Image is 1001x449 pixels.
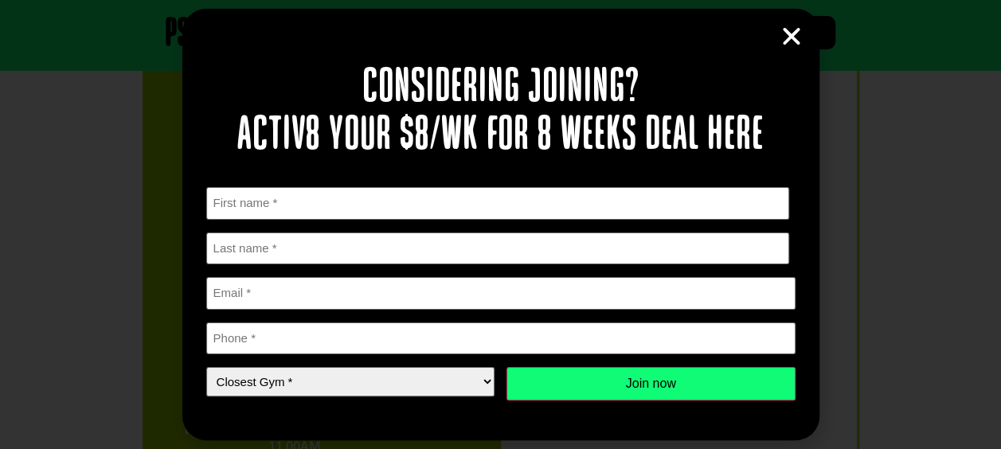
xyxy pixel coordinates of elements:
[206,232,790,265] input: Last name *
[206,322,796,355] input: Phone *
[506,367,796,400] input: Join now
[206,64,796,160] h2: Considering joining? Activ8 your $8/wk for 8 weeks deal here
[206,277,796,310] input: Email *
[780,25,804,49] a: Close
[206,187,790,220] input: First name *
